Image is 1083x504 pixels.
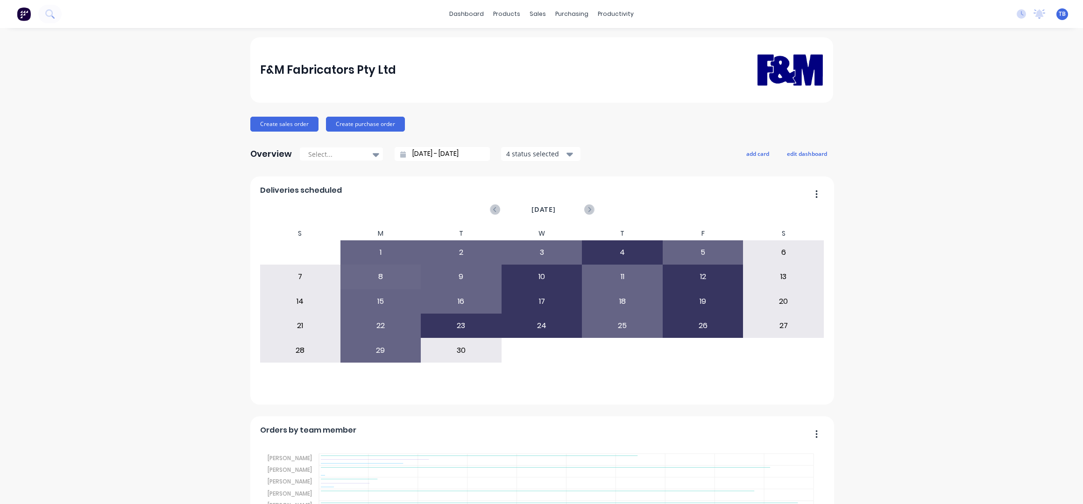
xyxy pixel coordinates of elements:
[757,41,823,99] img: F&M Fabricators Pty Ltd
[743,227,824,240] div: S
[582,241,662,264] div: 4
[663,265,743,288] div: 12
[260,61,396,79] div: F&M Fabricators Pty Ltd
[260,290,340,313] div: 14
[421,314,501,337] div: 23
[502,227,582,240] div: W
[268,489,312,497] tspan: [PERSON_NAME]
[260,338,340,362] div: 28
[663,241,743,264] div: 5
[502,241,582,264] div: 3
[1059,10,1066,18] span: TB
[326,117,405,132] button: Create purchase order
[250,145,292,163] div: Overview
[488,7,525,21] div: products
[582,290,662,313] div: 18
[501,147,580,161] button: 4 status selected
[531,204,556,215] span: [DATE]
[268,477,312,485] tspan: [PERSON_NAME]
[502,265,582,288] div: 10
[341,338,421,362] div: 29
[593,7,638,21] div: productivity
[582,227,663,240] div: T
[663,227,743,240] div: F
[743,265,823,288] div: 13
[551,7,593,21] div: purchasing
[663,290,743,313] div: 19
[341,241,421,264] div: 1
[663,314,743,337] div: 26
[421,338,501,362] div: 30
[421,241,501,264] div: 2
[260,265,340,288] div: 7
[781,147,833,160] button: edit dashboard
[502,314,582,337] div: 24
[445,7,488,21] a: dashboard
[743,241,823,264] div: 6
[421,227,502,240] div: T
[525,7,551,21] div: sales
[341,265,421,288] div: 8
[421,290,501,313] div: 16
[260,425,356,436] span: Orders by team member
[260,227,340,240] div: S
[268,454,312,462] tspan: [PERSON_NAME]
[250,117,319,132] button: Create sales order
[582,314,662,337] div: 25
[502,290,582,313] div: 17
[341,290,421,313] div: 15
[340,227,421,240] div: M
[740,147,775,160] button: add card
[421,265,501,288] div: 9
[17,7,31,21] img: Factory
[582,265,662,288] div: 11
[260,185,342,196] span: Deliveries scheduled
[341,314,421,337] div: 22
[268,466,312,474] tspan: [PERSON_NAME]
[260,314,340,337] div: 21
[743,314,823,337] div: 27
[743,290,823,313] div: 20
[506,149,565,159] div: 4 status selected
